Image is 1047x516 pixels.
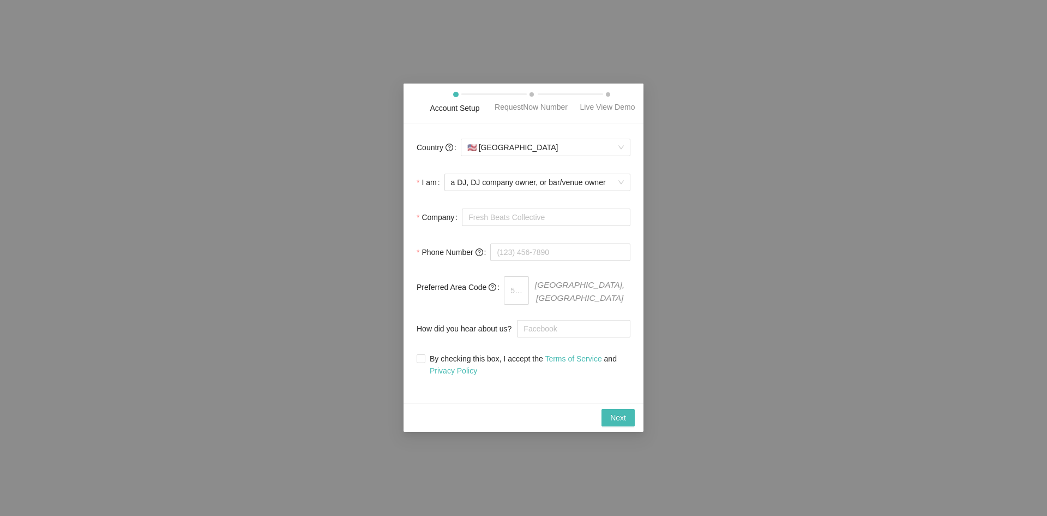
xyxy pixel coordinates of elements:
span: Phone Number [422,246,483,258]
label: How did you hear about us? [417,318,517,340]
a: Terms of Service [545,355,601,364]
span: [GEOGRAPHIC_DATA] [467,139,624,156]
input: (123) 456-7890 [490,244,630,261]
input: Company [462,209,630,226]
span: By checking this box, I accept the and [425,353,630,377]
span: [GEOGRAPHIC_DATA], [GEOGRAPHIC_DATA] [529,276,630,305]
div: RequestNow Number [495,101,568,113]
span: question-circle [446,144,453,151]
span: 🇺🇸 [467,143,477,152]
label: Company [417,206,462,228]
input: 510 [504,276,529,305]
span: question-circle [489,283,496,291]
span: Country [417,141,453,153]
label: I am [417,171,444,193]
input: How did you hear about us? [517,321,630,338]
span: Next [610,412,626,424]
div: Live View Demo [580,101,635,113]
span: a DJ, DJ company owner, or bar/venue owner [451,174,624,191]
a: Privacy Policy [430,367,477,376]
span: question-circle [476,248,483,256]
button: Next [601,410,635,427]
div: Account Setup [430,102,479,114]
span: Preferred Area Code [417,281,496,293]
